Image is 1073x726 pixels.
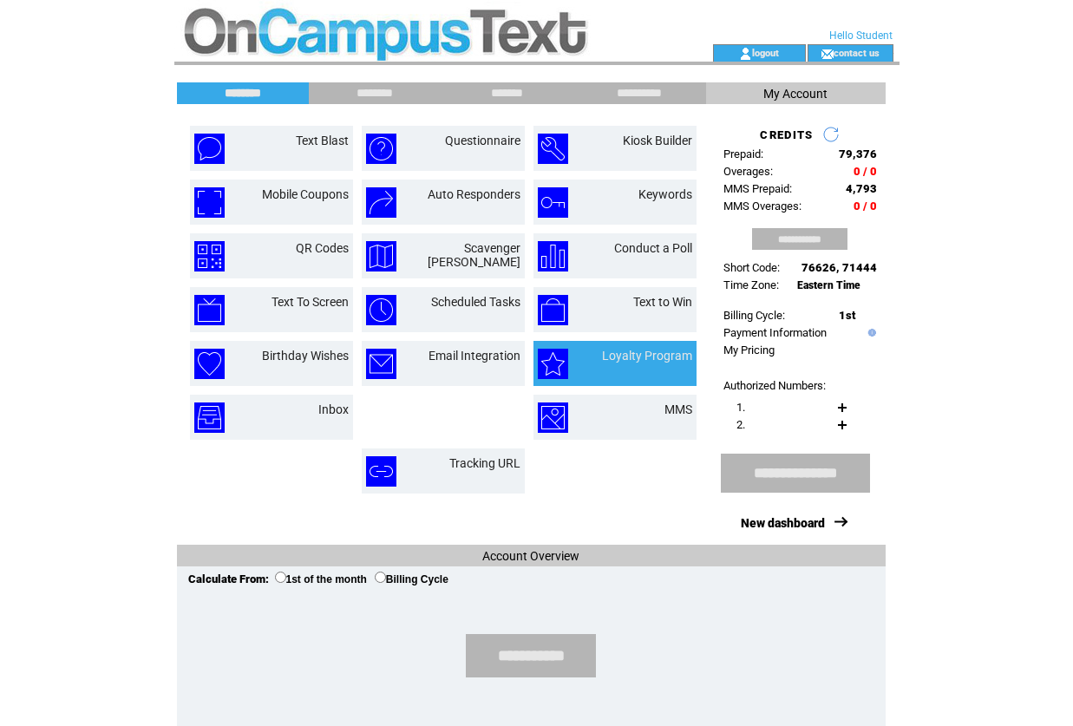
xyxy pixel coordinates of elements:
img: email-integration.png [366,349,396,379]
span: CREDITS [760,128,813,141]
span: 0 / 0 [854,199,877,213]
img: text-blast.png [194,134,225,164]
span: Calculate From: [188,572,269,585]
a: Conduct a Poll [614,241,692,255]
a: Auto Responders [428,187,520,201]
span: 0 / 0 [854,165,877,178]
a: Payment Information [723,326,827,339]
span: MMS Overages: [723,199,801,213]
img: scheduled-tasks.png [366,295,396,325]
span: Billing Cycle: [723,309,785,322]
a: Loyalty Program [602,349,692,363]
a: Mobile Coupons [262,187,349,201]
img: kiosk-builder.png [538,134,568,164]
a: Email Integration [429,349,520,363]
span: Short Code: [723,261,780,274]
img: auto-responders.png [366,187,396,218]
label: 1st of the month [275,573,367,585]
span: 4,793 [846,182,877,195]
img: account_icon.gif [739,47,752,61]
a: Kiosk Builder [623,134,692,147]
img: mobile-coupons.png [194,187,225,218]
span: Prepaid: [723,147,763,160]
a: Birthday Wishes [262,349,349,363]
a: MMS [664,402,692,416]
img: tracking-url.png [366,456,396,487]
span: 2. [736,418,745,431]
span: Time Zone: [723,278,779,291]
a: logout [752,47,779,58]
span: 76626, 71444 [801,261,877,274]
input: Billing Cycle [375,572,386,583]
img: text-to-screen.png [194,295,225,325]
img: loyalty-program.png [538,349,568,379]
img: help.gif [864,329,876,337]
a: Text To Screen [272,295,349,309]
span: Eastern Time [797,279,860,291]
a: My Pricing [723,343,775,356]
span: Authorized Numbers: [723,379,826,392]
img: scavenger-hunt.png [366,241,396,271]
a: New dashboard [741,516,825,530]
img: conduct-a-poll.png [538,241,568,271]
a: Questionnaire [445,134,520,147]
a: Scavenger [PERSON_NAME] [428,241,520,269]
img: inbox.png [194,402,225,433]
img: text-to-win.png [538,295,568,325]
img: qr-codes.png [194,241,225,271]
input: 1st of the month [275,572,286,583]
img: contact_us_icon.gif [821,47,834,61]
span: 1st [839,309,855,322]
a: QR Codes [296,241,349,255]
a: Text Blast [296,134,349,147]
a: Tracking URL [449,456,520,470]
a: Keywords [638,187,692,201]
span: My Account [763,87,828,101]
img: birthday-wishes.png [194,349,225,379]
img: mms.png [538,402,568,433]
span: Account Overview [482,549,579,563]
a: Scheduled Tasks [431,295,520,309]
span: MMS Prepaid: [723,182,792,195]
a: Inbox [318,402,349,416]
a: Text to Win [633,295,692,309]
img: questionnaire.png [366,134,396,164]
span: 79,376 [839,147,877,160]
label: Billing Cycle [375,573,448,585]
img: keywords.png [538,187,568,218]
span: Hello Student [829,29,893,42]
span: Overages: [723,165,773,178]
a: contact us [834,47,880,58]
span: 1. [736,401,745,414]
